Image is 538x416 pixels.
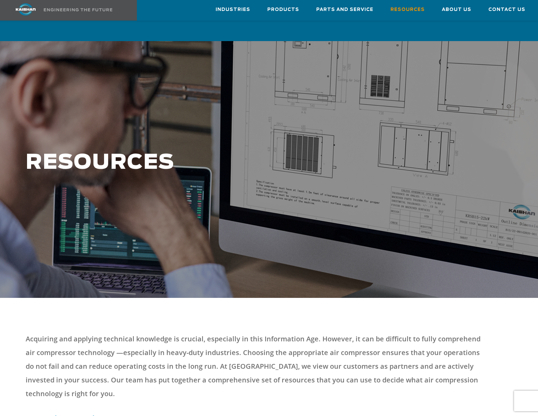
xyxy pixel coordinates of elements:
span: About Us [442,6,471,14]
a: Resources [390,0,425,19]
a: Industries [216,0,250,19]
a: Products [267,0,299,19]
a: Contact Us [488,0,525,19]
a: Parts and Service [316,0,373,19]
span: Products [267,6,299,14]
span: Industries [216,6,250,14]
a: About Us [442,0,471,19]
span: Resources [390,6,425,14]
span: Contact Us [488,6,525,14]
img: Engineering the future [44,8,112,11]
p: Acquiring and applying technical knowledge is crucial, especially in this Information Age. Howeve... [26,332,489,401]
span: Parts and Service [316,6,373,14]
h1: RESOURCES [26,151,430,174]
